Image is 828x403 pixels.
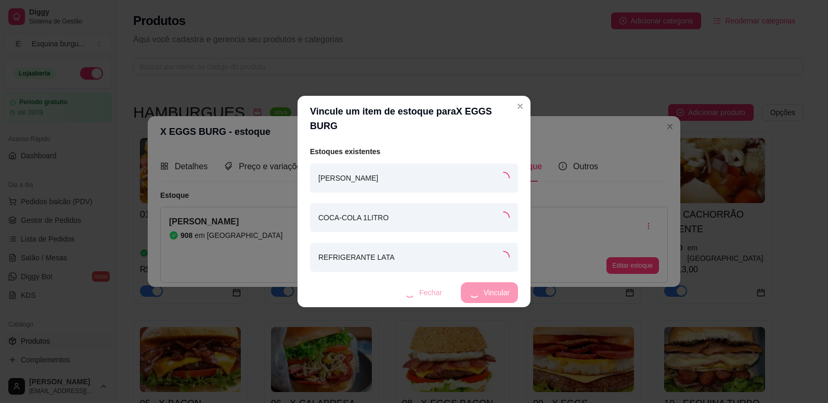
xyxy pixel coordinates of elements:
span: loading [497,172,510,184]
span: loading [497,251,510,263]
article: REFRIGERANTE LATA [318,251,395,263]
header: Vincule um item de estoque para X EGGS BURG [297,96,531,142]
article: Estoques existentes [310,146,518,157]
button: Close [512,98,528,115]
article: [PERSON_NAME] [318,172,378,184]
article: COCA-COLA 1LITRO [318,212,389,223]
span: loading [497,211,510,224]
